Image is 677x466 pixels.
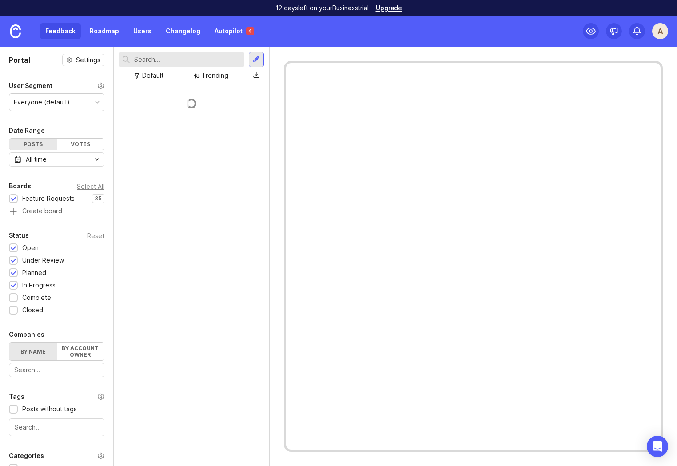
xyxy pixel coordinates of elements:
[14,365,99,375] input: Search...
[647,436,668,457] div: Open Intercom Messenger
[22,404,77,414] div: Posts without tags
[22,268,46,278] div: Planned
[62,54,104,66] button: Settings
[57,343,104,360] label: By account owner
[95,195,102,202] p: 35
[22,243,39,253] div: Open
[128,23,157,39] a: Users
[9,55,30,65] h1: Portal
[15,422,99,432] input: Search...
[14,97,70,107] div: Everyone (default)
[9,343,57,360] label: By name
[90,156,104,163] svg: toggle icon
[9,450,44,461] div: Categories
[22,255,64,265] div: Under Review
[57,139,104,150] div: Votes
[22,293,51,303] div: Complete
[10,24,21,38] img: Canny Home
[76,56,100,64] span: Settings
[134,55,241,64] input: Search...
[209,23,259,39] a: Autopilot 4
[376,5,402,11] a: Upgrade
[9,230,29,241] div: Status
[248,28,252,35] p: 4
[9,139,57,150] div: Posts
[87,233,104,238] div: Reset
[77,184,104,189] div: Select All
[275,4,369,12] p: 12 days left on your Business trial
[160,23,206,39] a: Changelog
[142,71,163,80] div: Default
[22,305,43,315] div: Closed
[22,280,56,290] div: In Progress
[9,80,52,91] div: User Segment
[202,71,228,80] div: Trending
[9,181,31,191] div: Boards
[84,23,124,39] a: Roadmap
[9,329,44,340] div: Companies
[9,208,104,216] a: Create board
[652,23,668,39] button: A
[9,125,45,136] div: Date Range
[26,155,47,164] div: All time
[9,391,24,402] div: Tags
[22,194,75,203] div: Feature Requests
